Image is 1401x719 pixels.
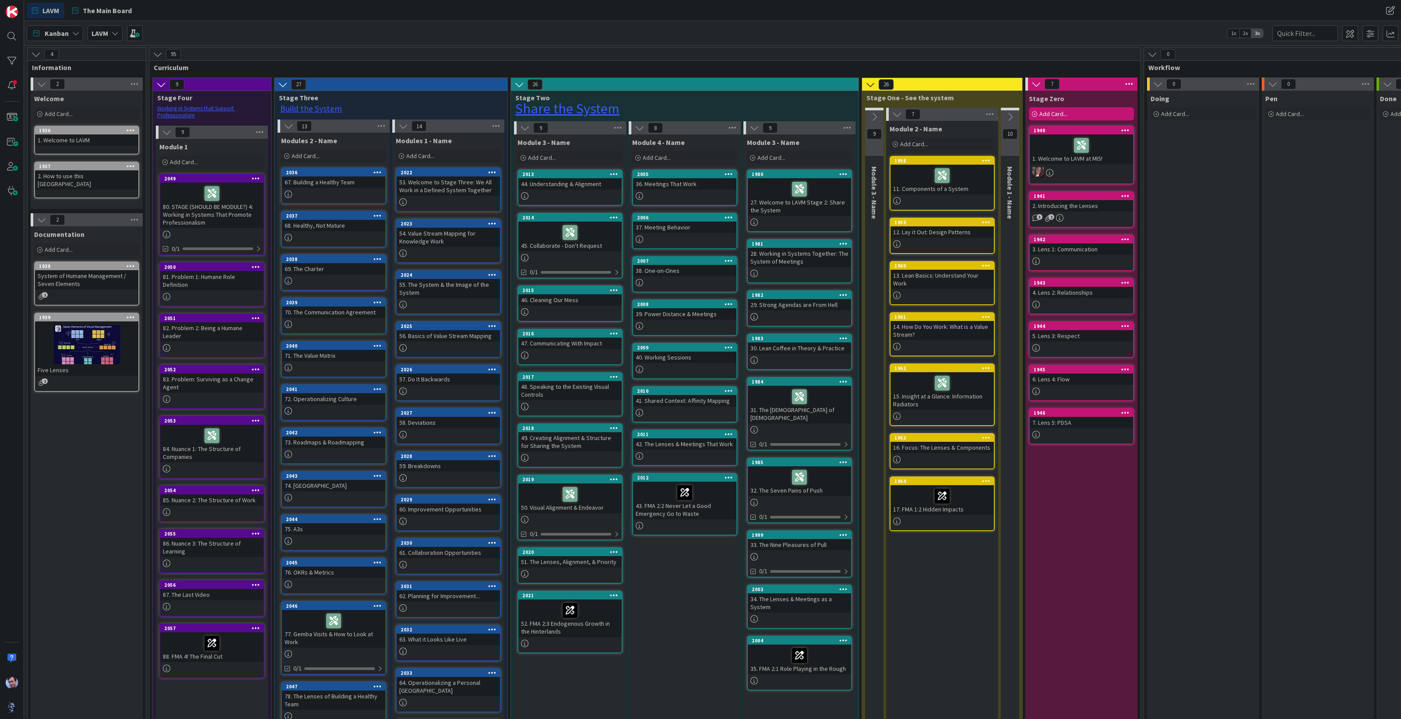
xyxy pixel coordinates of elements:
div: 205182. Problem 2: Being a Humane Leader [160,314,264,342]
div: 2042 [282,429,385,437]
div: 1945 [1030,366,1133,374]
div: 2049 [164,176,264,182]
div: 19401. Welcome to LAVM at MI5! [1030,127,1133,164]
a: 205283. Problem: Surviving as a Change Agent [159,365,264,409]
div: 205081. Problem 1: Humane Role Definition [160,263,264,290]
div: 14. How Do You Work: What is a Value Stream? [891,321,994,340]
div: 1942 [1034,236,1133,243]
div: 19434. Lens 2: Relationships [1030,279,1133,298]
div: 1936 [39,127,138,134]
div: 1943 [1034,280,1133,286]
div: 200637. Meeting Behavior [633,214,736,233]
div: 82. Problem 2: Being a Humane Leader [160,322,264,342]
a: 204980. STAGE (SHOULD BE MODULE?) 4: Working in Systems That Promote Professionalism0/1 [159,174,264,255]
div: 2. How to use this [GEOGRAPHIC_DATA] [35,170,138,190]
div: 200536. Meetings That Work [633,170,736,190]
a: 201748. Speaking to the Existing Visual Controls [517,372,623,416]
div: 2016 [522,331,622,337]
span: Add Card... [528,154,556,162]
div: 11. Components of a System [891,165,994,194]
div: 2011 [637,431,736,437]
a: 203667. Building a Healthy Team [281,168,386,204]
a: Working in Systems that Support Professionalism [157,105,235,119]
div: 2039 [286,300,385,306]
div: 1. Welcome to LAVM [35,134,138,146]
a: 203869. The Charter [281,254,386,291]
span: 0/1 [172,244,180,254]
a: 198229. Strong Agendas are From Hell [747,290,852,327]
div: 67. Building a Healthy Team [282,176,385,188]
div: 2039 [282,299,385,307]
div: 1939Five Lenses [35,314,138,376]
div: 1962 [894,365,994,371]
a: 205081. Problem 1: Humane Role Definition [159,262,264,307]
div: 2014 [522,215,622,221]
div: 19467. Lens 5: PDSA [1030,409,1133,428]
div: 1. Welcome to LAVM at MI5! [1030,134,1133,164]
div: 2008 [637,301,736,307]
div: 2026 [401,367,500,373]
a: 205182. Problem 2: Being a Humane Leader [159,314,264,358]
span: Add Card... [757,154,785,162]
a: 19423. Lens 1: Communication [1029,235,1134,271]
div: 2025 [397,322,500,330]
div: System of Humane Management / Seven Elements [35,270,138,289]
div: 201546. Cleaning Our Mess [518,286,622,306]
div: 2027 [397,409,500,417]
a: The Main Board [67,3,137,18]
a: 202657. Do It Backwards [396,365,501,401]
div: 1946 [1034,410,1133,416]
span: Add Card... [643,154,671,162]
a: 196013. Lean Basics: Understand Your Work [890,261,995,305]
div: 2006 [633,214,736,222]
div: 2052 [164,367,264,373]
div: 2038 [282,255,385,263]
div: 47. Communicating With Impact [518,338,622,349]
div: 16. Focus: The Lenses & Components [891,442,994,453]
div: 36. Meetings That Work [633,178,736,190]
div: 202657. Do It Backwards [397,366,500,385]
div: 2013 [522,171,622,177]
span: Add Card... [1276,110,1304,118]
div: 57. Do It Backwards [397,374,500,385]
img: TD [1032,167,1044,178]
div: 73. Roadmaps & Roadmapping [282,437,385,448]
div: 39. Power Distance & Meetings [633,308,736,320]
div: 2018 [522,425,622,431]
div: 84. Nuance 1: The Structure of Companies [160,425,264,462]
div: 196215. Insight at a Glance: Information Radiators [891,364,994,410]
div: 1958 [894,158,994,164]
div: 200738. One-on-Ones [633,257,736,276]
a: 200637. Meeting Behavior [632,213,737,249]
img: Visit kanbanzone.com [6,6,18,18]
div: 196013. Lean Basics: Understand Your Work [891,262,994,289]
div: 2005 [633,170,736,178]
div: 1944 [1030,322,1133,330]
div: 1943 [1030,279,1133,287]
a: 202455. The System & the Image of the System [396,270,501,314]
a: 202253. Welcome to Stage Three: We All Work in a Defined System Together [396,168,501,212]
div: 202253. Welcome to Stage Three: We All Work in a Defined System Together [397,169,500,196]
div: 201748. Speaking to the Existing Visual Controls [518,373,622,400]
span: Add Card... [45,246,73,254]
div: 198128. Working in Systems Together: The System of Meetings [748,240,851,267]
a: 201546. Cleaning Our Mess [517,285,623,322]
div: 42. The Lenses & Meetings That Work [633,438,736,450]
div: 68. Healthy, Not Mature [282,220,385,231]
div: 27. Welcome to LAVM Stage 2: Share the System [748,178,851,216]
div: 48. Speaking to the Existing Visual Controls [518,381,622,400]
div: 203970. The Communication Agreement [282,299,385,318]
div: 19372. How to use this [GEOGRAPHIC_DATA] [35,162,138,190]
div: 2050 [164,264,264,270]
div: 5. Lens 3: Respect [1030,330,1133,342]
div: 30. Lean Coffee in Theory & Practice [748,342,851,354]
div: 2040 [282,342,385,350]
div: 19423. Lens 1: Communication [1030,236,1133,255]
span: The Main Board [83,5,132,16]
a: 196215. Insight at a Glance: Information Radiators [890,363,995,426]
div: 55. The System & the Image of the System [397,279,500,298]
a: 202758. Deviations [396,408,501,444]
a: 204071. The Value Matrix [281,341,386,377]
a: 196114. How Do You Work: What is a Value Stream? [890,312,995,356]
a: 198128. Working in Systems Together: The System of Meetings [747,239,852,283]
